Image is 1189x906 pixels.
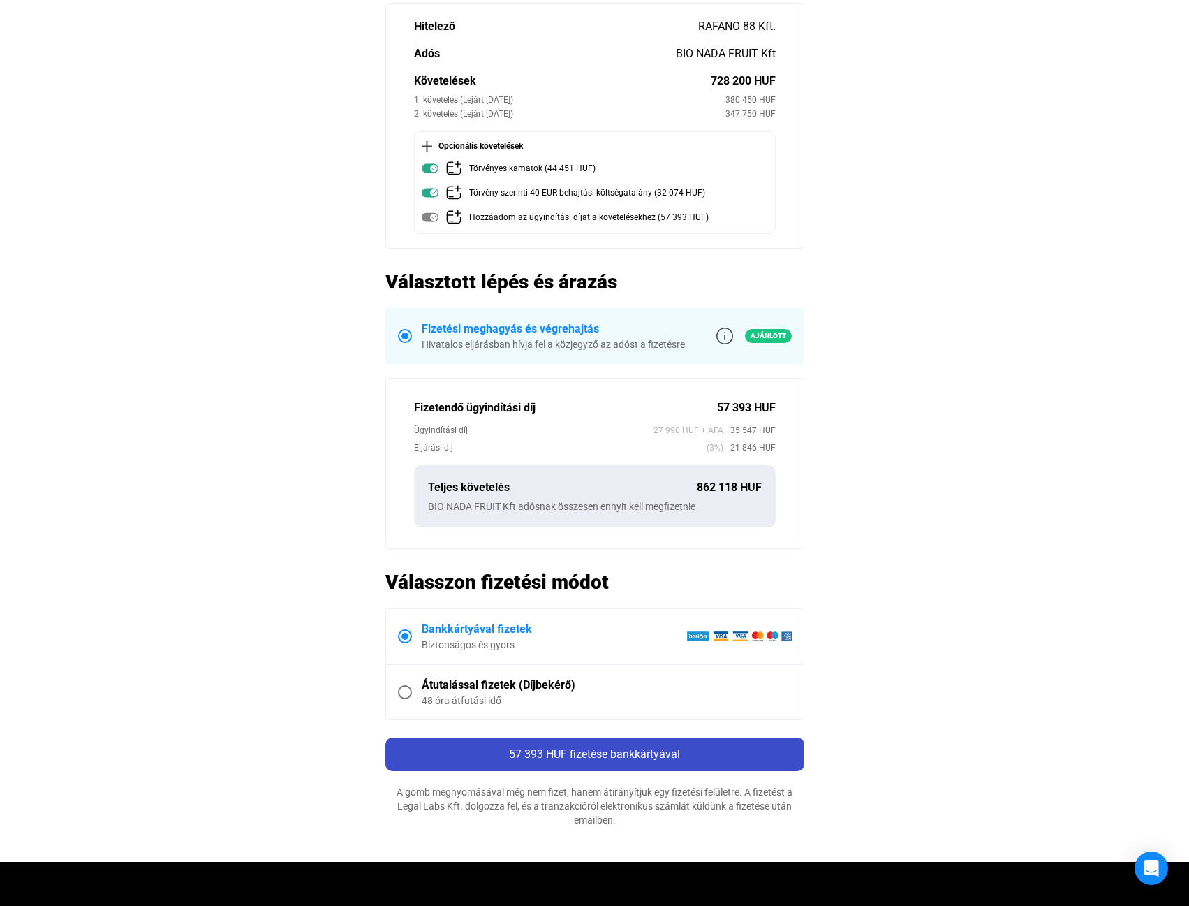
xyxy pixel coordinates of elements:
[469,184,705,202] div: Törvény szerinti 40 EUR behajtási költségátalány (32 074 HUF)
[711,73,776,89] div: 728 200 HUF
[1135,852,1168,885] div: Open Intercom Messenger
[422,139,768,153] div: Opcionális követelések
[422,677,792,694] div: Átutalással fizetek (Díjbekérő)
[723,423,776,437] span: 35 547 HUF
[716,328,792,344] a: info-grey-outlineAjánlott
[422,321,685,337] div: Fizetési meghagyás és végrehajtás
[385,738,804,771] button: 57 393 HUF fizetése bankkártyával
[422,141,432,152] img: plus-black
[723,441,776,455] span: 21 846 HUF
[422,621,686,638] div: Bankkártyával fizetek
[469,160,596,177] div: Törvényes kamatok (44 451 HUF)
[445,184,462,201] img: add-claim
[707,441,723,455] span: (3%)
[385,270,804,294] h2: Választott lépés és árazás
[414,18,698,35] div: Hitelező
[686,631,792,642] img: barion
[509,747,680,761] span: 57 393 HUF fizetése bankkártyával
[428,499,762,513] div: BIO NADA FRUIT Kft adósnak összesen ennyit kell megfizetnie
[422,694,792,708] div: 48 óra átfutási idő
[414,73,711,89] div: Követelések
[414,107,725,121] div: 2. követelés (Lejárt [DATE])
[725,107,776,121] div: 347 750 HUF
[385,785,804,827] div: A gomb megnyomásával még nem fizet, hanem átírányítjuk egy fizetési felületre. A fizetést a Legal...
[414,400,717,416] div: Fizetendő ügyindítási díj
[414,45,676,62] div: Adós
[422,337,685,351] div: Hivatalos eljárásban hívja fel a közjegyző az adóst a fizetésre
[653,423,723,437] span: 27 990 HUF + ÁFA
[422,209,438,226] img: toggle-on-disabled
[414,423,653,437] div: Ügyindítási díj
[422,184,438,201] img: toggle-on
[469,209,709,226] div: Hozzáadom az ügyindítási díjat a követelésekhez (57 393 HUF)
[445,209,462,226] img: add-claim
[422,160,438,177] img: toggle-on
[697,479,762,496] div: 862 118 HUF
[422,638,686,652] div: Biztonságos és gyors
[745,329,792,343] span: Ajánlott
[385,570,804,594] h2: Válasszon fizetési módot
[445,160,462,177] img: add-claim
[676,45,776,62] div: BIO NADA FRUIT Kft
[698,18,776,35] div: RAFANO 88 Kft.
[414,441,707,455] div: Eljárási díj
[414,93,725,107] div: 1. követelés (Lejárt [DATE])
[717,400,776,416] div: 57 393 HUF
[725,93,776,107] div: 380 450 HUF
[716,328,733,344] img: info-grey-outline
[428,479,697,496] div: Teljes követelés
